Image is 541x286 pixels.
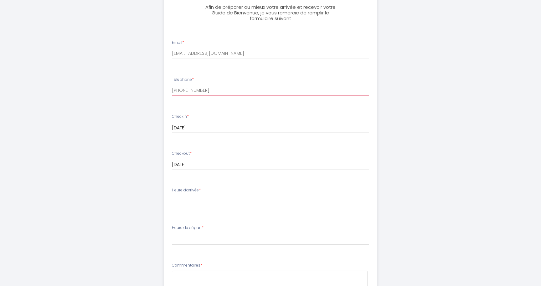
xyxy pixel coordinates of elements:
label: Commentaires [172,263,202,268]
label: Email [172,40,184,46]
label: Checkin [172,114,189,120]
label: Checkout [172,151,192,157]
label: Téléphone [172,77,194,83]
label: Heure de départ [172,225,204,231]
label: Heure d'arrivée [172,187,201,193]
h3: Afin de préparer au mieux votre arrivée et recevoir votre Guide de Bienvenue, je vous remercie de... [201,4,340,21]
